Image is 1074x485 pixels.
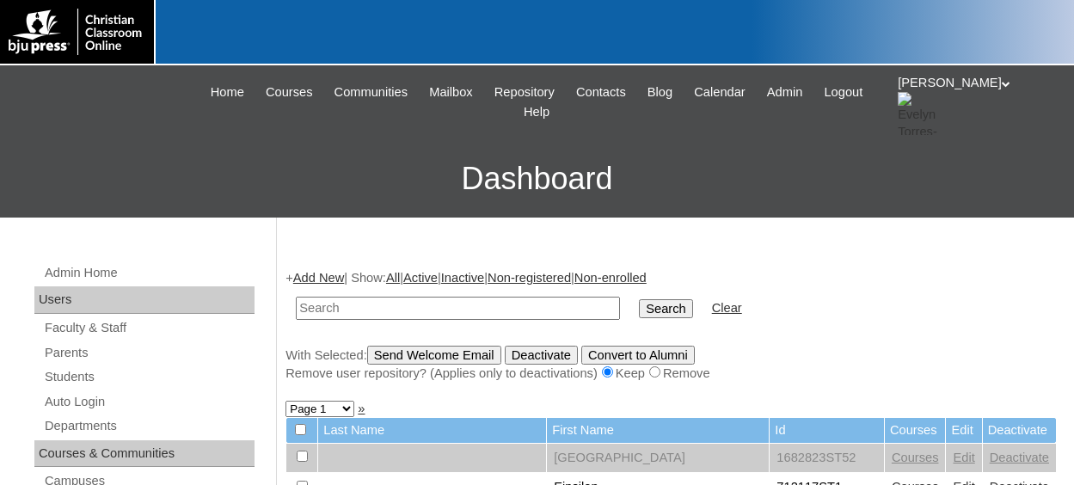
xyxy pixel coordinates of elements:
span: Contacts [576,83,626,102]
input: Search [639,299,692,318]
a: Non-registered [488,271,571,285]
td: First Name [547,418,769,443]
td: Deactivate [983,418,1056,443]
a: Admin [758,83,812,102]
td: Last Name [318,418,546,443]
a: Clear [712,301,742,315]
span: Repository [494,83,555,102]
a: Departments [43,415,255,437]
td: Courses [885,418,946,443]
img: logo-white.png [9,9,145,55]
div: Users [34,286,255,314]
span: Logout [824,83,862,102]
a: Help [515,102,558,122]
span: Help [524,102,549,122]
a: Contacts [568,83,635,102]
td: Edit [946,418,981,443]
span: Courses [266,83,313,102]
td: 1682823ST52 [770,444,884,473]
a: Mailbox [420,83,482,102]
a: Blog [639,83,681,102]
a: Students [43,366,255,388]
a: Parents [43,342,255,364]
a: Admin Home [43,262,255,284]
a: Inactive [441,271,485,285]
input: Deactivate [505,346,578,365]
img: Evelyn Torres-Lopez [898,92,941,135]
a: Repository [486,83,563,102]
div: [PERSON_NAME] [898,74,1057,135]
span: Communities [334,83,408,102]
h3: Dashboard [9,140,1065,218]
a: Auto Login [43,391,255,413]
a: All [386,271,400,285]
a: Active [403,271,438,285]
a: Non-enrolled [574,271,647,285]
input: Search [296,297,620,320]
a: Faculty & Staff [43,317,255,339]
input: Convert to Alumni [581,346,695,365]
span: Calendar [694,83,745,102]
a: Calendar [685,83,753,102]
a: Communities [326,83,417,102]
td: [GEOGRAPHIC_DATA] [547,444,769,473]
span: Mailbox [429,83,473,102]
a: Edit [953,451,974,464]
a: Home [202,83,253,102]
a: Courses [892,451,939,464]
span: Home [211,83,244,102]
input: Send Welcome Email [367,346,501,365]
a: » [358,402,365,415]
span: Blog [647,83,672,102]
div: With Selected: [285,346,1057,383]
a: Deactivate [990,451,1049,464]
span: Admin [767,83,803,102]
div: + | Show: | | | | [285,269,1057,383]
td: Id [770,418,884,443]
div: Remove user repository? (Applies only to deactivations) Keep Remove [285,365,1057,383]
a: Logout [815,83,871,102]
div: Courses & Communities [34,440,255,468]
a: Courses [257,83,322,102]
a: Add New [293,271,344,285]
